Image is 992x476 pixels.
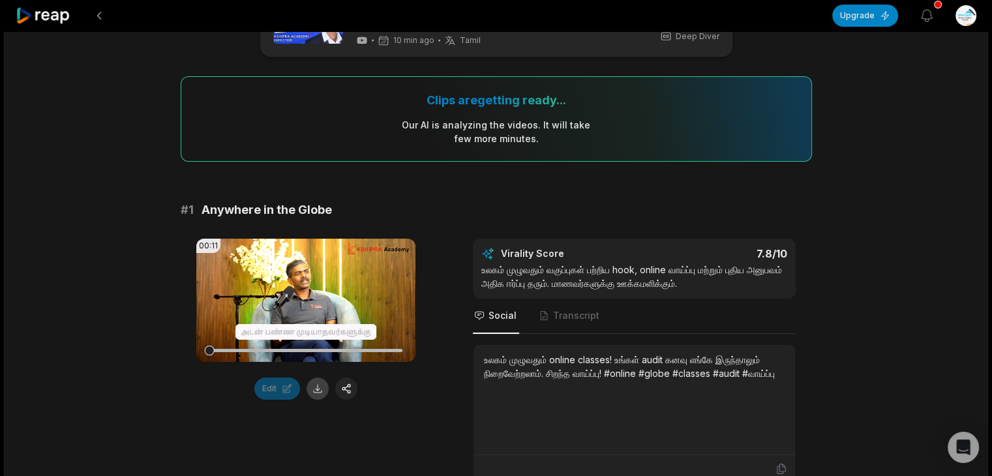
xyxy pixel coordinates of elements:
div: Virality Score [501,247,641,260]
div: Our AI is analyzing the video s . It will take few more minutes. [401,118,591,145]
div: உலகம் முழுவதும் online classes! உங்கள் audit கனவு எங்கே இருந்தாலும் நிறைவேற்றலாம். சிறந்த வாய்ப்ப... [484,353,785,380]
span: 10 min ago [393,35,434,46]
span: Social [488,309,517,322]
div: Clips are getting ready... [427,93,566,108]
nav: Tabs [473,299,796,334]
button: Edit [254,378,300,400]
button: Upgrade [832,5,898,27]
span: Anywhere in the Globe [202,201,332,219]
span: Deep Diver [676,31,719,42]
span: # 1 [181,201,194,219]
div: உலகம் முழுவதும் வகுப்புகள் பற்றிய hook, online வாய்ப்பு மற்றும் புதிய அனுபவம் அதிக ஈர்ப்பு தரும்.... [481,263,787,290]
span: Tamil [460,35,481,46]
span: Transcript [553,309,599,322]
video: Your browser does not support mp4 format. [196,239,415,362]
div: 7.8 /10 [648,247,788,260]
div: Open Intercom Messenger [948,432,979,463]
